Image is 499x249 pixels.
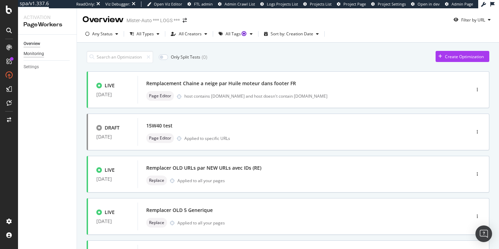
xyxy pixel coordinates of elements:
[371,1,406,7] a: Project Settings
[105,209,115,216] div: LIVE
[149,94,171,98] span: Page Editor
[146,218,167,228] div: neutral label
[452,1,473,7] span: Admin Page
[225,1,255,7] span: Admin Crawl List
[146,122,173,129] div: 15W40 test
[179,32,202,36] div: All Creators
[260,1,298,7] a: Logs Projects List
[445,54,484,60] div: Create Optimization
[226,32,247,36] div: All Tags
[461,17,485,23] div: Filter by URL
[261,28,322,39] button: Sort by: Creation Date
[241,30,247,37] div: Tooltip anchor
[168,28,210,39] button: All Creators
[451,14,493,25] button: Filter by URL
[76,1,95,7] div: ReadOnly:
[92,32,113,36] div: Any Status
[183,18,187,23] div: arrow-right-arrow-left
[146,207,213,214] div: Remplacer OLD 5 Generique
[303,1,332,7] a: Projects List
[24,63,72,71] a: Settings
[105,82,115,89] div: LIVE
[267,1,298,7] span: Logs Projects List
[445,1,473,7] a: Admin Page
[177,220,225,226] div: Applied to all your pages
[137,32,154,36] div: All Types
[154,1,182,7] span: Open Viz Editor
[82,28,121,39] button: Any Status
[24,50,72,57] a: Monitoring
[202,54,207,61] div: ( 0 )
[146,176,167,185] div: neutral label
[337,1,366,7] a: Project Page
[184,93,441,99] div: host contains [DOMAIN_NAME] and host doesn't contain [DOMAIN_NAME]
[24,14,71,21] div: Activation
[146,133,174,143] div: neutral label
[184,135,230,141] div: Applied to specific URLs
[146,91,174,101] div: neutral label
[105,124,120,131] div: DRAFT
[24,40,72,47] a: Overview
[82,14,124,26] div: Overview
[24,40,40,47] div: Overview
[378,1,406,7] span: Project Settings
[436,51,489,62] button: Create Optimization
[177,178,225,184] div: Applied to all your pages
[24,63,39,71] div: Settings
[218,1,255,7] a: Admin Crawl List
[187,1,213,7] a: FTL admin
[271,32,313,36] div: Sort by: Creation Date
[149,221,164,225] span: Replace
[96,134,129,140] div: [DATE]
[146,80,296,87] div: Remplacement Chaine a neige par Huile moteur dans footer FR
[411,1,440,7] a: Open in dev
[105,1,130,7] div: Viz Debugger:
[149,136,171,140] span: Page Editor
[87,51,153,63] input: Search an Optimization
[418,1,440,7] span: Open in dev
[147,1,182,7] a: Open Viz Editor
[343,1,366,7] span: Project Page
[216,28,255,39] button: All TagsTooltip anchor
[24,21,71,29] div: PageWorkers
[475,225,492,242] div: Open Intercom Messenger
[127,28,162,39] button: All Types
[171,54,200,60] div: Only Split Tests
[96,176,129,182] div: [DATE]
[310,1,332,7] span: Projects List
[194,1,213,7] span: FTL admin
[96,92,129,97] div: [DATE]
[146,164,261,171] div: Remplacer OLD URLs par NEW URLs avec IDs (RE)
[24,50,44,57] div: Monitoring
[105,167,115,174] div: LIVE
[96,219,129,224] div: [DATE]
[149,178,164,183] span: Replace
